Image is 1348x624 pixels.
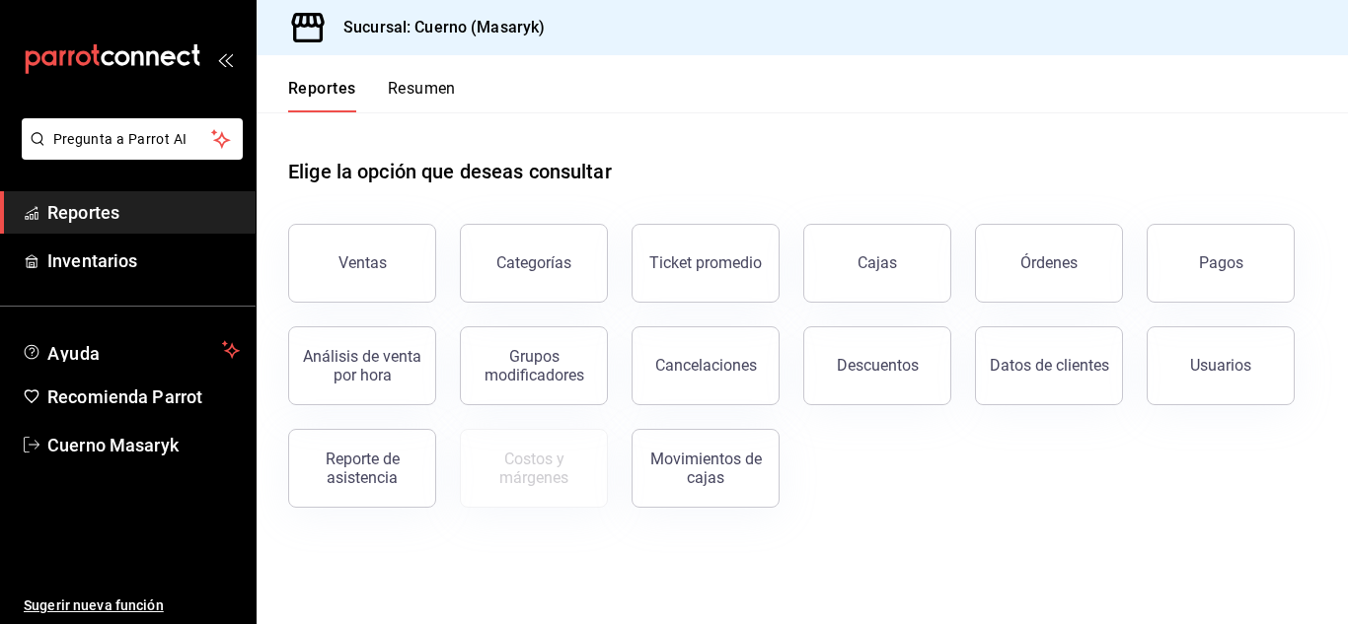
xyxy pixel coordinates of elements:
a: Cajas [803,224,951,303]
a: Pregunta a Parrot AI [14,143,243,164]
button: Cancelaciones [632,326,780,405]
div: Cancelaciones [655,356,757,375]
div: Análisis de venta por hora [301,347,423,384]
div: Reporte de asistencia [301,450,423,487]
div: Datos de clientes [990,356,1109,375]
span: Pregunta a Parrot AI [53,129,212,150]
button: Órdenes [975,224,1123,303]
h1: Elige la opción que deseas consultar [288,157,612,186]
button: Ventas [288,224,436,303]
span: Sugerir nueva función [24,595,240,616]
div: Categorías [496,253,571,272]
button: Reportes [288,79,356,112]
button: Reporte de asistencia [288,429,436,508]
button: Descuentos [803,326,951,405]
span: Recomienda Parrot [47,383,240,410]
div: Costos y márgenes [473,450,595,487]
button: Movimientos de cajas [632,429,780,508]
button: Grupos modificadores [460,326,608,405]
div: Cajas [858,251,898,275]
div: Usuarios [1190,356,1251,375]
div: Ticket promedio [649,253,762,272]
button: Contrata inventarios para ver este reporte [460,429,608,508]
h3: Sucursal: Cuerno (Masaryk) [328,16,545,39]
span: Reportes [47,199,240,226]
button: open_drawer_menu [217,51,233,67]
span: Ayuda [47,338,214,362]
div: Movimientos de cajas [644,450,767,487]
div: Ventas [338,253,387,272]
button: Ticket promedio [632,224,780,303]
span: Inventarios [47,247,240,274]
span: Cuerno Masaryk [47,432,240,458]
button: Usuarios [1147,326,1295,405]
button: Categorías [460,224,608,303]
div: Órdenes [1020,253,1078,272]
button: Resumen [388,79,456,112]
div: Pagos [1199,253,1243,272]
button: Análisis de venta por hora [288,326,436,405]
div: Descuentos [837,356,919,375]
div: Grupos modificadores [473,347,595,384]
button: Datos de clientes [975,326,1123,405]
button: Pagos [1147,224,1295,303]
div: navigation tabs [288,79,456,112]
button: Pregunta a Parrot AI [22,118,243,160]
